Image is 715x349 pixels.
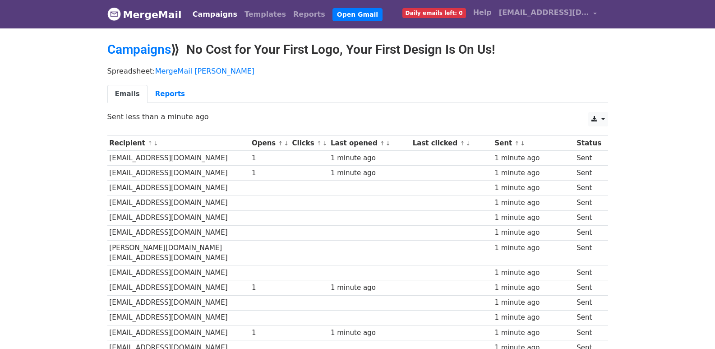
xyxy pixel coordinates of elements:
div: 1 minute ago [494,168,572,178]
span: Daily emails left: 0 [402,8,466,18]
a: Daily emails left: 0 [399,4,470,22]
td: Sent [574,295,603,310]
div: 1 [252,283,288,293]
div: 1 minute ago [331,328,408,338]
h2: ⟫ No Cost for Your First Logo, Your First Design Is On Us! [107,42,608,57]
th: Clicks [290,136,328,151]
td: [EMAIL_ADDRESS][DOMAIN_NAME] [107,181,250,195]
a: Campaigns [189,5,241,23]
a: MergeMail [107,5,182,24]
th: Recipient [107,136,250,151]
div: 1 minute ago [494,183,572,193]
div: 1 [252,168,288,178]
td: [EMAIL_ADDRESS][DOMAIN_NAME] [107,310,250,325]
td: Sent [574,210,603,225]
a: [EMAIL_ADDRESS][DOMAIN_NAME] [495,4,601,25]
div: 1 minute ago [494,243,572,253]
span: [EMAIL_ADDRESS][DOMAIN_NAME] [499,7,589,18]
td: Sent [574,280,603,295]
td: [EMAIL_ADDRESS][DOMAIN_NAME] [107,265,250,280]
a: ↑ [515,140,520,147]
a: ↓ [386,140,391,147]
th: Sent [493,136,575,151]
p: Spreadsheet: [107,66,608,76]
td: Sent [574,195,603,210]
a: ↑ [380,140,385,147]
a: Templates [241,5,290,23]
td: [EMAIL_ADDRESS][DOMAIN_NAME] [107,195,250,210]
th: Last opened [328,136,411,151]
td: Sent [574,166,603,181]
a: Help [470,4,495,22]
div: 1 minute ago [494,298,572,308]
p: Sent less than a minute ago [107,112,608,121]
img: MergeMail logo [107,7,121,21]
a: ↓ [153,140,158,147]
a: ↓ [466,140,471,147]
td: [PERSON_NAME][DOMAIN_NAME][EMAIL_ADDRESS][DOMAIN_NAME] [107,240,250,265]
a: ↑ [148,140,152,147]
div: 1 [252,328,288,338]
div: 1 minute ago [494,153,572,163]
td: Sent [574,310,603,325]
a: ↓ [520,140,525,147]
a: ↑ [278,140,283,147]
td: Sent [574,181,603,195]
div: 1 minute ago [494,328,572,338]
a: MergeMail [PERSON_NAME] [155,67,254,75]
th: Last clicked [411,136,493,151]
div: 1 minute ago [331,153,408,163]
td: [EMAIL_ADDRESS][DOMAIN_NAME] [107,166,250,181]
div: 1 minute ago [331,168,408,178]
td: Sent [574,225,603,240]
a: ↑ [460,140,465,147]
div: 1 minute ago [494,198,572,208]
th: Opens [249,136,290,151]
td: [EMAIL_ADDRESS][DOMAIN_NAME] [107,225,250,240]
td: Sent [574,151,603,166]
div: 1 minute ago [331,283,408,293]
td: [EMAIL_ADDRESS][DOMAIN_NAME] [107,280,250,295]
a: ↑ [317,140,322,147]
a: Campaigns [107,42,171,57]
td: [EMAIL_ADDRESS][DOMAIN_NAME] [107,210,250,225]
a: Reports [290,5,329,23]
div: 1 [252,153,288,163]
div: 1 minute ago [494,312,572,323]
div: 1 minute ago [494,213,572,223]
td: Sent [574,265,603,280]
th: Status [574,136,603,151]
td: Sent [574,325,603,340]
a: Reports [148,85,193,103]
a: ↓ [284,140,289,147]
td: [EMAIL_ADDRESS][DOMAIN_NAME] [107,325,250,340]
a: Open Gmail [332,8,383,21]
td: Sent [574,240,603,265]
td: [EMAIL_ADDRESS][DOMAIN_NAME] [107,295,250,310]
td: [EMAIL_ADDRESS][DOMAIN_NAME] [107,151,250,166]
div: 1 minute ago [494,283,572,293]
div: 1 minute ago [494,268,572,278]
a: Emails [107,85,148,103]
div: 1 minute ago [494,228,572,238]
a: ↓ [323,140,328,147]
